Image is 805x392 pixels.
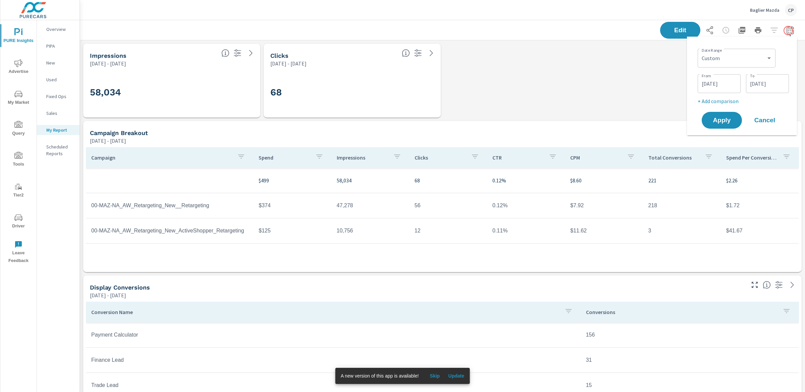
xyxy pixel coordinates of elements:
[86,197,253,214] td: 00-MAZ-NA_AW_Retargeting_New__Retargeting
[667,27,694,33] span: Edit
[46,127,74,133] p: My Report
[90,59,126,68] p: [DATE] - [DATE]
[726,176,793,184] p: $2.26
[270,52,288,59] h5: Clicks
[221,49,229,57] span: The number of times an ad was shown on your behalf.
[341,373,419,379] span: A new version of this app is available!
[90,129,148,136] h5: Campaign Breakout
[270,59,307,68] p: [DATE] - [DATE]
[581,326,799,343] td: 156
[253,197,331,214] td: $374
[0,20,37,267] div: nav menu
[90,52,126,59] h5: Impressions
[415,176,482,184] p: 68
[46,59,74,66] p: New
[86,352,581,368] td: Finance Lead
[2,183,35,199] span: Tier2
[46,143,74,157] p: Scheduled Reports
[90,284,150,291] h5: Display Conversions
[46,93,74,100] p: Fixed Ops
[426,48,437,58] a: See more details in report
[86,326,581,343] td: Payment Calculator
[46,110,74,117] p: Sales
[337,176,404,184] p: 58,034
[409,197,487,214] td: 56
[492,154,543,161] p: CTR
[415,154,466,161] p: Clicks
[487,222,565,239] td: 0.11%
[90,137,126,145] p: [DATE] - [DATE]
[253,222,331,239] td: $125
[784,24,797,37] button: Select Date Range
[581,352,799,368] td: 31
[424,371,445,381] button: Skip
[751,117,778,123] span: Cancel
[448,373,464,379] span: Update
[726,154,777,161] p: Spend Per Conversion
[702,112,742,129] button: Apply
[331,197,409,214] td: 47,278
[86,222,253,239] td: 00-MAZ-NA_AW_Retargeting_New_ActiveShopper_Retargeting
[787,279,798,290] a: See more details in report
[2,152,35,168] span: Tools
[643,222,721,239] td: 3
[37,91,79,101] div: Fixed Ops
[37,24,79,34] div: Overview
[37,41,79,51] div: PIPA
[570,154,621,161] p: CPM
[751,24,765,37] button: Print Report
[91,154,232,161] p: Campaign
[259,176,326,184] p: $499
[565,222,643,239] td: $11.62
[270,87,434,98] h3: 68
[331,222,409,239] td: 10,756
[91,309,559,315] p: Conversion Name
[46,26,74,33] p: Overview
[2,59,35,76] span: Advertise
[2,214,35,230] span: Driver
[2,121,35,137] span: Query
[487,197,565,214] td: 0.12%
[749,279,760,290] button: Make Fullscreen
[721,222,799,239] td: $41.67
[259,154,310,161] p: Spend
[570,176,637,184] p: $8.60
[37,125,79,135] div: My Report
[37,142,79,159] div: Scheduled Reports
[643,197,721,214] td: 218
[337,154,388,161] p: Impressions
[703,24,716,37] button: Share Report
[565,197,643,214] td: $7.92
[745,112,785,129] button: Cancel
[698,97,789,105] p: + Add comparison
[37,75,79,85] div: Used
[648,176,715,184] p: 221
[492,176,559,184] p: 0.12%
[402,49,410,57] span: The number of times an ad was clicked by a consumer.
[427,373,443,379] span: Skip
[2,28,35,45] span: PURE Insights
[750,7,780,13] p: Baglier Mazda
[708,117,735,123] span: Apply
[90,87,254,98] h3: 58,034
[445,371,467,381] button: Update
[2,241,35,265] span: Leave Feedback
[763,281,771,289] span: Display Conversions include Actions, Leads and Unmapped Conversions
[37,108,79,118] div: Sales
[721,197,799,214] td: $1.72
[90,291,126,299] p: [DATE] - [DATE]
[785,4,797,16] div: CP
[660,22,700,39] button: Edit
[46,43,74,49] p: PIPA
[586,309,777,315] p: Conversions
[2,90,35,106] span: My Market
[37,58,79,68] div: New
[735,24,749,37] button: "Export Report to PDF"
[46,76,74,83] p: Used
[648,154,699,161] p: Total Conversions
[246,48,256,58] a: See more details in report
[409,222,487,239] td: 12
